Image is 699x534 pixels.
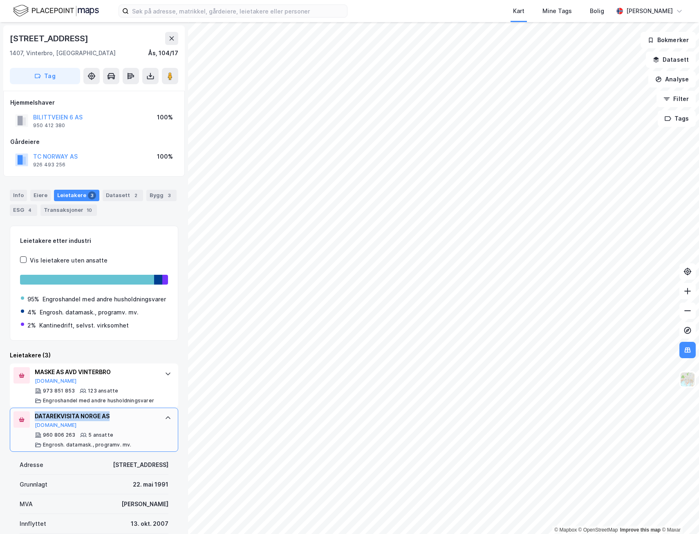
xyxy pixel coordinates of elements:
[43,388,75,394] div: 973 851 853
[35,411,157,421] div: DATAREKVISITA NORGE AS
[680,372,695,387] img: Z
[40,307,139,317] div: Engrosh. datamask., programv. mv.
[578,527,618,533] a: OpenStreetMap
[542,6,572,16] div: Mine Tags
[33,122,65,129] div: 950 412 380
[43,442,132,448] div: Engrosh. datamask., programv. mv.
[88,191,96,200] div: 3
[20,519,46,529] div: Innflyttet
[10,350,178,360] div: Leietakere (3)
[10,48,116,58] div: 1407, Vinterbro, [GEOGRAPHIC_DATA]
[20,480,47,489] div: Grunnlagt
[88,388,118,394] div: 123 ansatte
[513,6,524,16] div: Kart
[103,190,143,201] div: Datasett
[129,5,347,17] input: Søk på adresse, matrikkel, gårdeiere, leietakere eller personer
[20,236,168,246] div: Leietakere etter industri
[30,256,108,265] div: Vis leietakere uten ansatte
[131,519,168,529] div: 13. okt. 2007
[35,378,77,384] button: [DOMAIN_NAME]
[590,6,604,16] div: Bolig
[620,527,661,533] a: Improve this map
[85,206,94,214] div: 10
[20,499,33,509] div: MVA
[132,191,140,200] div: 2
[54,190,99,201] div: Leietakere
[146,190,177,201] div: Bygg
[113,460,168,470] div: [STREET_ADDRESS]
[35,367,157,377] div: MASKE AS AVD VINTERBRO
[43,397,154,404] div: Engroshandel med andre husholdningsvarer
[658,495,699,534] iframe: Chat Widget
[165,191,173,200] div: 3
[121,499,168,509] div: [PERSON_NAME]
[39,321,129,330] div: Kantinedrift, selvst. virksomhet
[157,152,173,162] div: 100%
[27,294,39,304] div: 95%
[10,98,178,108] div: Hjemmelshaver
[27,307,36,317] div: 4%
[148,48,178,58] div: Ås, 104/17
[20,460,43,470] div: Adresse
[40,204,97,216] div: Transaksjoner
[43,432,75,438] div: 960 806 263
[27,321,36,330] div: 2%
[554,527,577,533] a: Mapbox
[626,6,673,16] div: [PERSON_NAME]
[26,206,34,214] div: 4
[35,422,77,429] button: [DOMAIN_NAME]
[648,71,696,88] button: Analyse
[656,91,696,107] button: Filter
[658,110,696,127] button: Tags
[10,204,37,216] div: ESG
[157,112,173,122] div: 100%
[43,294,166,304] div: Engroshandel med andre husholdningsvarer
[646,52,696,68] button: Datasett
[10,190,27,201] div: Info
[10,68,80,84] button: Tag
[30,190,51,201] div: Eiere
[133,480,168,489] div: 22. mai 1991
[13,4,99,18] img: logo.f888ab2527a4732fd821a326f86c7f29.svg
[33,162,65,168] div: 926 493 256
[88,432,113,438] div: 5 ansatte
[10,32,90,45] div: [STREET_ADDRESS]
[641,32,696,48] button: Bokmerker
[10,137,178,147] div: Gårdeiere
